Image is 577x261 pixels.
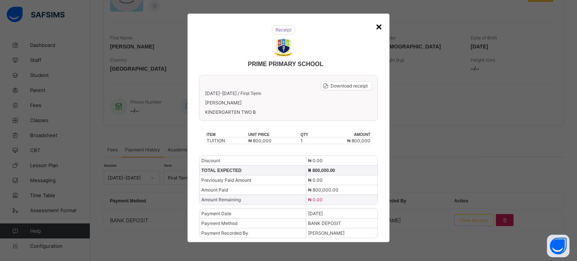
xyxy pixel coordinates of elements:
span: ₦ 800,000.00 [308,187,338,193]
span: [DATE] [308,211,323,216]
span: [PERSON_NAME] [205,100,372,106]
span: PRIME PRIMARY SCHOOL [248,61,323,68]
span: ₦ 800,000 [248,138,272,143]
span: ₦ 0.00 [308,158,323,163]
img: receipt.26f346b57495a98c98ef9b0bc63aa4d8.svg [272,25,296,35]
span: Amount Remaining [201,197,241,202]
span: Amount Paid [201,187,228,193]
td: 1 [300,137,319,144]
span: ₦ 0.00 [308,177,323,183]
span: Payment Date [201,211,231,216]
span: ₦ 800,000.00 [308,168,335,173]
div: TUITION [207,138,248,143]
th: qty [300,132,319,137]
span: Discount [201,158,220,163]
th: unit price [248,132,300,137]
div: × [376,21,382,33]
th: item [206,132,248,137]
th: amount [319,132,371,137]
span: Previously Paid Amount [201,177,251,183]
span: ₦ 800,000 [347,138,370,143]
span: [DATE]-[DATE] / First Term [205,91,261,96]
span: ₦ 0.00 [308,197,323,202]
span: TOTAL EXPECTED [201,168,242,173]
span: Payment Recorded By [201,230,248,236]
span: BANK DEPOSIT [308,220,341,226]
span: Download receipt [331,83,368,89]
img: PRIME PRIMARY SCHOOL [274,38,293,57]
button: Open asap [547,235,569,257]
span: [PERSON_NAME] [308,230,344,236]
span: KINDERGARTEN TWO B [205,109,372,115]
span: Payment Method [201,220,237,226]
